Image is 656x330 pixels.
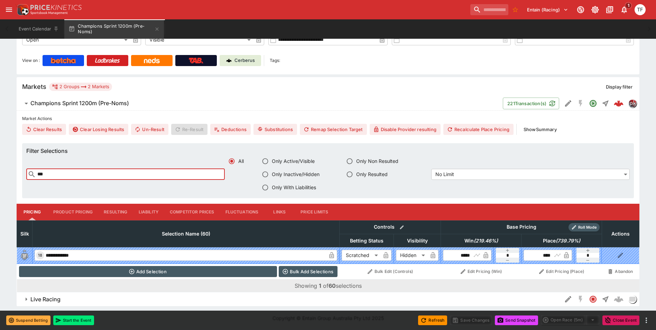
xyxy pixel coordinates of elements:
[614,99,623,108] div: 3dc75fb8-379f-46e0-9171-4125cb96e9ef
[17,292,562,306] button: Live Racing
[370,124,441,135] button: Disable Provider resulting
[342,250,380,261] div: Scratched
[37,253,44,258] span: 18
[30,5,82,10] img: PriceKinetics
[220,204,264,220] button: Fluctuations
[6,315,50,325] button: Suspend Betting
[535,237,588,245] span: Place(739.79%)
[19,266,277,277] button: Add Selection
[589,295,597,303] svg: Closed
[22,113,634,124] label: Market Actions
[279,266,338,277] button: Bulk Add Selections via CSV Data
[642,316,650,324] button: more
[53,315,94,325] button: Start the Event
[51,58,76,63] img: Betcha
[131,124,168,135] button: Un-Result
[599,97,612,110] button: Straight
[397,223,406,232] button: Bulk edit
[342,266,439,277] button: Bulk Edit (Controls)
[599,293,612,305] button: Straight
[238,157,244,165] span: All
[30,296,61,303] h6: Live Racing
[625,2,632,9] span: 1
[164,204,220,220] button: Competitor Prices
[443,124,514,135] button: Recalculate Place Pricing
[48,204,98,220] button: Product Pricing
[272,184,316,191] span: Only With Liabilities
[17,97,503,110] button: Champions Sprint 1200m (Pre-Noms)
[589,99,597,108] svg: Open
[457,237,506,245] span: Win(219.46%)
[524,266,600,277] button: Edit Pricing (Place)
[587,293,599,305] button: Closed
[17,220,33,247] th: Silk
[95,58,120,63] img: Ladbrokes
[356,157,398,165] span: Only Non Resulted
[602,220,639,247] th: Actions
[602,81,637,92] button: Display filter
[22,34,130,45] div: Open
[618,3,630,16] button: Notifications
[234,57,255,64] p: Cerberus
[300,124,367,135] button: Remap Selection Target
[253,124,297,135] button: Substitutions
[418,315,447,325] button: Refresh
[133,204,164,220] button: Liability
[295,282,362,290] p: Showing of selections
[264,204,295,220] button: Links
[15,3,29,17] img: PriceKinetics Logo
[589,3,601,16] button: Toggle light/dark mode
[602,315,639,325] button: Close Event
[396,250,427,261] div: Hidden
[562,293,574,305] button: Edit Detail
[145,34,253,45] div: Visible
[22,55,40,66] label: View on :
[356,171,388,178] span: Only Resulted
[470,4,508,15] input: search
[220,55,261,66] a: Cerberus
[210,124,251,135] button: Deductions
[614,99,623,108] img: logo-cerberus--red.svg
[569,223,600,231] div: Show/hide Price Roll mode configuration.
[635,4,646,15] div: Tom Flynn
[19,250,30,261] img: blank-silk.png
[612,97,626,110] a: 3dc75fb8-379f-46e0-9171-4125cb96e9ef
[30,11,68,15] img: Sportsbook Management
[154,230,218,238] span: Selection Name (60)
[15,19,63,39] button: Event Calendar
[272,157,315,165] span: Only Active/Visible
[587,97,599,110] button: Open
[519,124,561,135] button: ShowSummary
[603,3,616,16] button: Documentation
[629,100,636,107] img: pricekinetics
[226,58,232,63] img: Cerberus
[495,315,538,325] button: Send Snapshot
[604,266,637,277] button: Abandon
[171,124,207,135] span: Re-Result
[632,2,648,17] button: Tom Flynn
[22,83,46,91] h5: Markets
[69,124,128,135] button: Clear Losing Results
[474,237,498,245] em: ( 219.46 %)
[319,282,321,289] b: 1
[26,147,630,155] h6: Filter Selections
[17,204,48,220] button: Pricing
[189,58,203,63] img: TabNZ
[523,4,572,15] button: Select Tenant
[574,293,587,305] button: SGM Disabled
[64,19,164,39] button: Champions Sprint 1200m (Pre-Noms)
[541,315,600,325] div: split button
[556,237,580,245] em: ( 739.79 %)
[431,169,630,180] div: No Limit
[399,237,435,245] span: Visibility
[574,3,587,16] button: Connected to PK
[562,97,574,110] button: Edit Detail
[510,4,521,15] button: No Bookmarks
[295,204,334,220] button: Price Limits
[628,99,637,108] div: pricekinetics
[503,98,559,109] button: 221Transaction(s)
[575,224,600,230] span: Roll Mode
[329,282,336,289] b: 60
[22,124,66,135] button: Clear Results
